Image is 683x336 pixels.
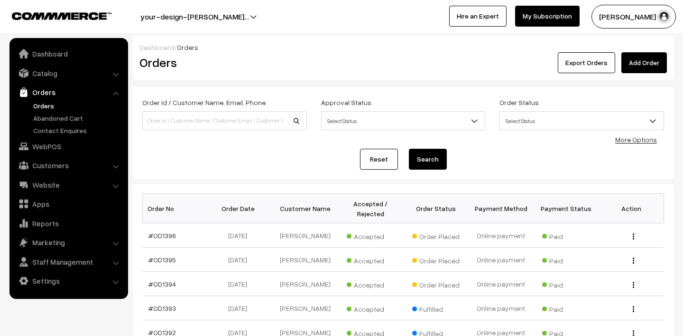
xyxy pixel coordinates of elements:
a: Settings [12,272,125,289]
td: [PERSON_NAME] [273,296,338,320]
a: #OD1396 [148,231,176,240]
label: Order Status [499,97,539,107]
th: Payment Status [534,194,599,223]
td: Online payment [468,296,533,320]
span: Accepted [347,302,394,314]
a: Reports [12,215,125,232]
th: Payment Method [468,194,533,223]
a: #OD1394 [148,280,176,288]
a: Customers [12,157,125,174]
span: Order Placed [412,229,460,241]
span: Orders [177,43,198,51]
a: WebPOS [12,138,125,155]
span: Select Status [321,111,486,130]
td: Online payment [468,248,533,272]
img: Menu [633,282,634,288]
button: [PERSON_NAME] N.P [591,5,676,29]
a: Abandoned Cart [31,113,125,123]
label: Approval Status [321,97,371,107]
h2: Orders [139,55,306,70]
th: Order Status [403,194,468,223]
label: Order Id / Customer Name, Email, Phone [142,97,266,107]
a: Marketing [12,234,125,251]
a: COMMMERCE [12,10,95,21]
span: Paid [542,229,590,241]
input: Order Id / Customer Name / Customer Email / Customer Phone [142,111,307,130]
a: Apps [12,195,125,212]
th: Order Date [208,194,273,223]
th: Accepted / Rejected [338,194,403,223]
span: Paid [542,253,590,266]
td: [DATE] [208,272,273,296]
td: [DATE] [208,296,273,320]
a: Add Order [621,52,667,73]
th: Action [599,194,664,223]
img: Menu [633,258,634,264]
span: Paid [542,278,590,290]
div: / [139,42,667,52]
button: Export Orders [558,52,615,73]
td: [PERSON_NAME] [273,223,338,248]
a: Dashboard [12,45,125,62]
img: user [657,10,671,24]
span: Order Placed [412,253,460,266]
td: Online payment [468,223,533,248]
span: Fulfilled [412,302,460,314]
a: My Subscription [515,6,580,27]
a: Website [12,176,125,193]
th: Customer Name [273,194,338,223]
td: [DATE] [208,223,273,248]
a: More Options [615,135,657,144]
a: Catalog [12,65,125,82]
a: Dashboard [139,43,174,51]
img: Menu [633,233,634,240]
th: Order No [143,194,208,223]
a: #OD1393 [148,304,176,312]
a: Orders [12,84,125,101]
a: Reset [360,149,398,170]
a: Contact Enquires [31,125,125,135]
img: Menu [633,306,634,312]
span: Select Status [500,113,664,129]
span: Accepted [347,229,394,241]
a: Staff Management [12,253,125,270]
span: Paid [542,302,590,314]
span: Accepted [347,253,394,266]
td: [PERSON_NAME] [273,248,338,272]
td: [PERSON_NAME] [273,272,338,296]
td: Online payment [468,272,533,296]
img: COMMMERCE [12,12,111,19]
a: Hire an Expert [449,6,507,27]
a: #OD1395 [148,256,176,264]
a: Orders [31,101,125,111]
span: Select Status [322,113,485,129]
button: Search [409,149,447,170]
td: [DATE] [208,248,273,272]
span: Order Placed [412,278,460,290]
button: your-design-[PERSON_NAME]… [107,5,282,29]
span: Select Status [499,111,664,130]
span: Accepted [347,278,394,290]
